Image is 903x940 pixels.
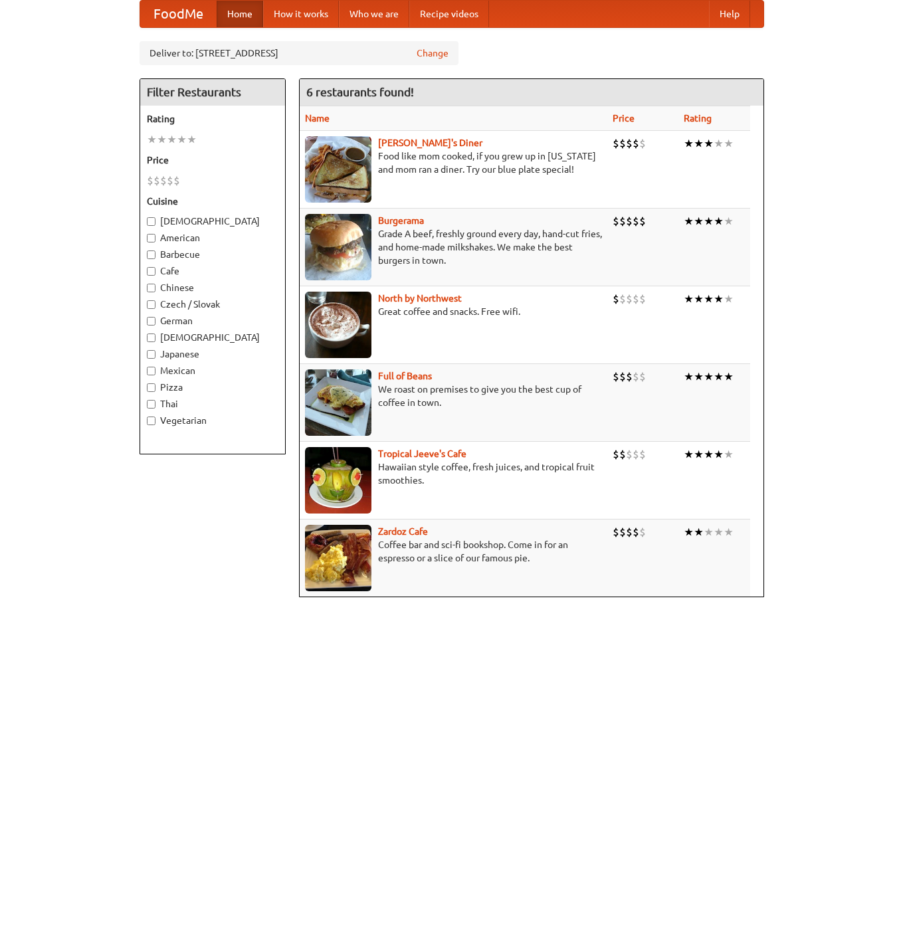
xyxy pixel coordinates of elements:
[147,300,155,309] input: Czech / Slovak
[626,292,633,306] li: $
[305,305,602,318] p: Great coffee and snacks. Free wifi.
[633,214,639,229] li: $
[639,447,646,462] li: $
[639,214,646,229] li: $
[147,414,278,427] label: Vegetarian
[704,447,714,462] li: ★
[147,400,155,409] input: Thai
[147,250,155,259] input: Barbecue
[378,526,428,537] a: Zardoz Cafe
[147,248,278,261] label: Barbecue
[167,132,177,147] li: ★
[613,136,619,151] li: $
[639,369,646,384] li: $
[378,215,424,226] a: Burgerama
[694,136,704,151] li: ★
[153,173,160,188] li: $
[147,417,155,425] input: Vegetarian
[724,292,734,306] li: ★
[714,136,724,151] li: ★
[217,1,263,27] a: Home
[147,217,155,226] input: [DEMOGRAPHIC_DATA]
[704,214,714,229] li: ★
[147,314,278,328] label: German
[305,447,371,514] img: jeeves.jpg
[173,173,180,188] li: $
[140,41,458,65] div: Deliver to: [STREET_ADDRESS]
[724,447,734,462] li: ★
[147,153,278,167] h5: Price
[157,132,167,147] li: ★
[339,1,409,27] a: Who we are
[305,136,371,203] img: sallys.jpg
[633,369,639,384] li: $
[724,214,734,229] li: ★
[147,350,155,359] input: Japanese
[147,298,278,311] label: Czech / Slovak
[724,369,734,384] li: ★
[147,234,155,242] input: American
[147,333,155,342] input: [DEMOGRAPHIC_DATA]
[147,112,278,126] h5: Rating
[263,1,339,27] a: How it works
[694,369,704,384] li: ★
[147,267,155,276] input: Cafe
[305,149,602,176] p: Food like mom cooked, if you grew up in [US_STATE] and mom ran a diner. Try our blue plate special!
[613,525,619,539] li: $
[306,86,414,98] ng-pluralize: 6 restaurants found!
[147,367,155,375] input: Mexican
[709,1,750,27] a: Help
[639,525,646,539] li: $
[619,369,626,384] li: $
[626,525,633,539] li: $
[633,525,639,539] li: $
[639,136,646,151] li: $
[704,292,714,306] li: ★
[684,369,694,384] li: ★
[633,136,639,151] li: $
[714,292,724,306] li: ★
[613,214,619,229] li: $
[378,448,466,459] a: Tropical Jeeve's Cafe
[684,136,694,151] li: ★
[714,525,724,539] li: ★
[694,525,704,539] li: ★
[305,369,371,436] img: beans.jpg
[305,113,330,124] a: Name
[684,292,694,306] li: ★
[147,284,155,292] input: Chinese
[305,538,602,565] p: Coffee bar and sci-fi bookshop. Come in for an espresso or a slice of our famous pie.
[694,447,704,462] li: ★
[305,383,602,409] p: We roast on premises to give you the best cup of coffee in town.
[684,447,694,462] li: ★
[147,132,157,147] li: ★
[409,1,489,27] a: Recipe videos
[177,132,187,147] li: ★
[619,136,626,151] li: $
[694,292,704,306] li: ★
[633,292,639,306] li: $
[160,173,167,188] li: $
[147,383,155,392] input: Pizza
[305,214,371,280] img: burgerama.jpg
[378,293,462,304] a: North by Northwest
[378,371,432,381] a: Full of Beans
[633,447,639,462] li: $
[147,317,155,326] input: German
[619,525,626,539] li: $
[417,47,449,60] a: Change
[626,136,633,151] li: $
[613,113,635,124] a: Price
[378,138,482,148] b: [PERSON_NAME]'s Diner
[684,113,712,124] a: Rating
[613,369,619,384] li: $
[147,281,278,294] label: Chinese
[626,447,633,462] li: $
[305,227,602,267] p: Grade A beef, freshly ground every day, hand-cut fries, and home-made milkshakes. We make the bes...
[305,525,371,591] img: zardoz.jpg
[305,292,371,358] img: north.jpg
[626,369,633,384] li: $
[694,214,704,229] li: ★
